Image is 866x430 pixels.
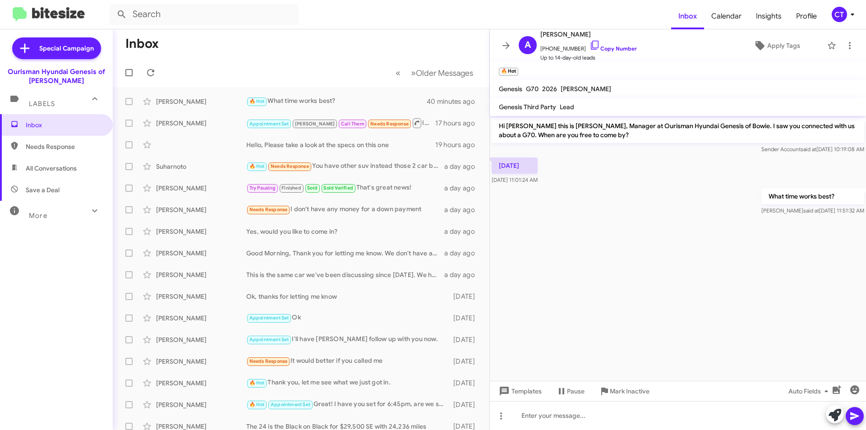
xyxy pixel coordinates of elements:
[246,292,449,301] div: Ok, thanks for letting me know
[525,38,531,52] span: A
[156,400,246,409] div: [PERSON_NAME]
[249,402,265,407] span: 🔥 Hot
[444,184,482,193] div: a day ago
[435,119,482,128] div: 17 hours ago
[26,142,102,151] span: Needs Response
[444,249,482,258] div: a day ago
[749,3,789,29] a: Insights
[391,64,479,82] nav: Page navigation example
[246,313,449,323] div: Ok
[156,379,246,388] div: [PERSON_NAME]
[156,227,246,236] div: [PERSON_NAME]
[567,383,585,399] span: Pause
[592,383,657,399] button: Mark Inactive
[761,146,864,153] span: Sender Account [DATE] 10:19:08 AM
[492,157,538,174] p: [DATE]
[246,399,449,410] div: Great! I have you set for 6:45pm, are we still on for that time?
[246,227,444,236] div: Yes, would you like to come in?
[781,383,839,399] button: Auto Fields
[803,207,819,214] span: said at
[449,292,482,301] div: [DATE]
[249,185,276,191] span: Try Pausing
[761,207,864,214] span: [PERSON_NAME] [DATE] 11:51:32 AM
[549,383,592,399] button: Pause
[295,121,335,127] span: [PERSON_NAME]
[370,121,409,127] span: Needs Response
[396,67,401,79] span: «
[39,44,94,53] span: Special Campaign
[156,314,246,323] div: [PERSON_NAME]
[497,383,542,399] span: Templates
[281,185,301,191] span: Finished
[249,380,265,386] span: 🔥 Hot
[156,97,246,106] div: [PERSON_NAME]
[246,378,449,388] div: Thank you, let me see what we just got in.
[832,7,847,22] div: CT
[246,117,435,129] div: Inbound Call
[435,140,482,149] div: 19 hours ago
[499,85,522,93] span: Genesis
[416,68,473,78] span: Older Messages
[249,207,288,213] span: Needs Response
[246,204,444,215] div: I don't have any money for a down payment
[156,205,246,214] div: [PERSON_NAME]
[561,85,611,93] span: [PERSON_NAME]
[249,337,289,342] span: Appointment Set
[156,292,246,301] div: [PERSON_NAME]
[730,37,823,54] button: Apply Tags
[444,162,482,171] div: a day ago
[542,85,557,93] span: 2026
[444,227,482,236] div: a day ago
[156,119,246,128] div: [PERSON_NAME]
[449,379,482,388] div: [DATE]
[390,64,406,82] button: Previous
[428,97,482,106] div: 40 minutes ago
[560,103,574,111] span: Lead
[26,185,60,194] span: Save a Deal
[801,146,816,153] span: said at
[29,100,55,108] span: Labels
[156,184,246,193] div: [PERSON_NAME]
[540,29,637,40] span: [PERSON_NAME]
[246,249,444,258] div: Good Morning, Thank you for letting me know. We don't have any at the time.
[492,118,864,143] p: Hi [PERSON_NAME] this is [PERSON_NAME], Manager at Ourisman Hyundai Genesis of Bowie. I saw you c...
[492,176,538,183] span: [DATE] 11:01:24 AM
[307,185,318,191] span: Sold
[249,121,289,127] span: Appointment Set
[125,37,159,51] h1: Inbox
[26,120,102,129] span: Inbox
[249,315,289,321] span: Appointment Set
[704,3,749,29] span: Calendar
[341,121,364,127] span: Call Them
[12,37,101,59] a: Special Campaign
[590,45,637,52] a: Copy Number
[449,400,482,409] div: [DATE]
[499,103,556,111] span: Genesis Third Party
[499,68,518,76] small: 🔥 Hot
[540,40,637,53] span: [PHONE_NUMBER]
[323,185,353,191] span: Sold Verified
[671,3,704,29] a: Inbox
[490,383,549,399] button: Templates
[824,7,856,22] button: CT
[156,270,246,279] div: [PERSON_NAME]
[246,183,444,193] div: That's great news!
[610,383,649,399] span: Mark Inactive
[444,270,482,279] div: a day ago
[444,205,482,214] div: a day ago
[767,37,800,54] span: Apply Tags
[156,335,246,344] div: [PERSON_NAME]
[449,335,482,344] div: [DATE]
[156,162,246,171] div: Suharnoto
[246,140,435,149] div: Hello, Please take a look at the specs on this one
[26,164,77,173] span: All Conversations
[246,356,449,366] div: It would better if you called me
[156,357,246,366] div: [PERSON_NAME]
[271,402,310,407] span: Appointment Set
[29,212,47,220] span: More
[246,96,428,106] div: What time works best?
[156,249,246,258] div: [PERSON_NAME]
[249,358,288,364] span: Needs Response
